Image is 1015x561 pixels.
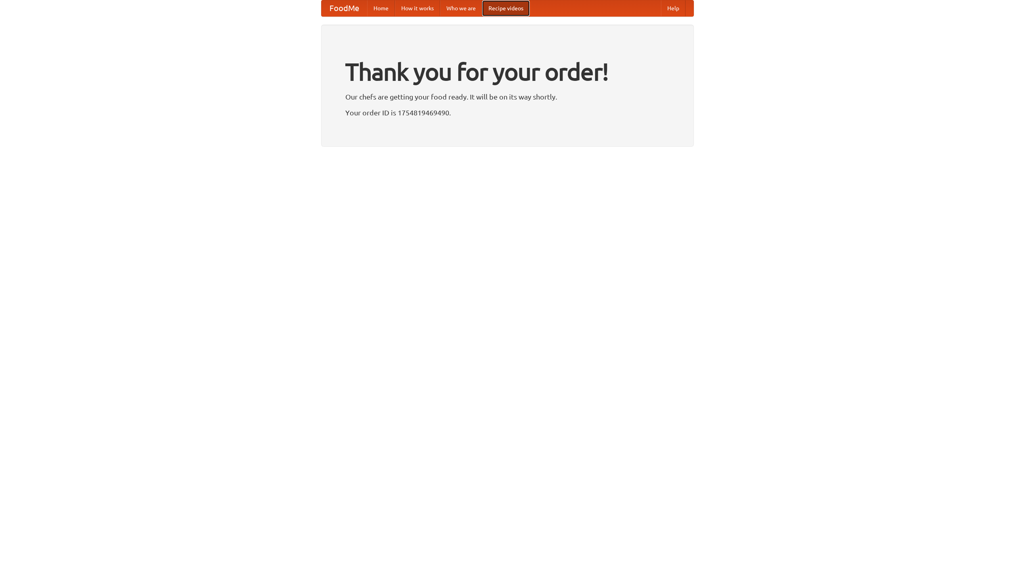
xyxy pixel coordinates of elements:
a: Home [367,0,395,16]
a: How it works [395,0,440,16]
a: Who we are [440,0,482,16]
p: Our chefs are getting your food ready. It will be on its way shortly. [345,91,670,103]
p: Your order ID is 1754819469490. [345,107,670,119]
a: Recipe videos [482,0,530,16]
a: Help [661,0,686,16]
h1: Thank you for your order! [345,53,670,91]
a: FoodMe [322,0,367,16]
